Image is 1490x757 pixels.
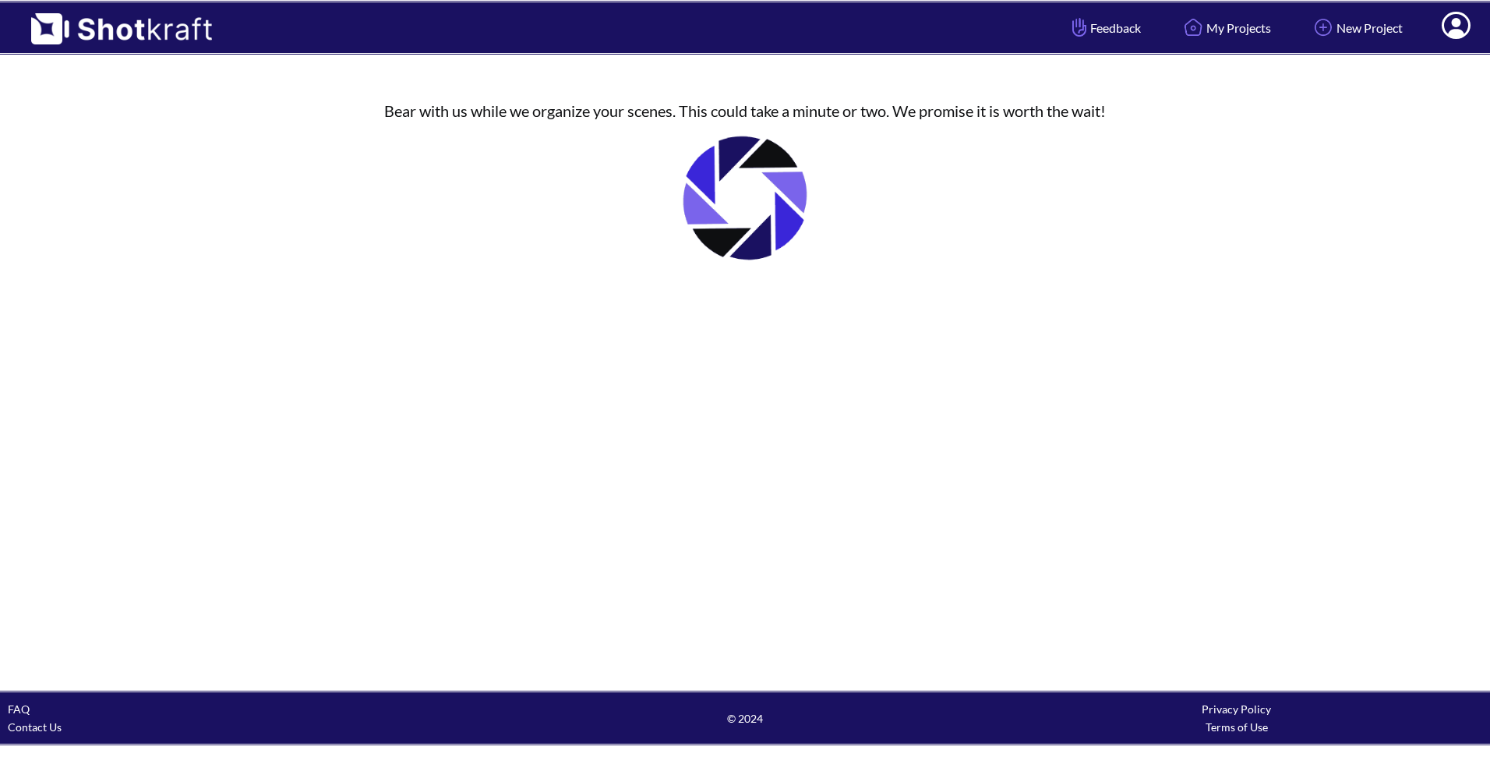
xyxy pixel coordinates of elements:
[1310,14,1336,41] img: Add Icon
[667,120,823,276] img: Loading..
[8,702,30,716] a: FAQ
[1068,14,1090,41] img: Hand Icon
[990,700,1482,718] div: Privacy Policy
[1298,7,1414,48] a: New Project
[500,709,991,727] span: © 2024
[1168,7,1283,48] a: My Projects
[1180,14,1206,41] img: Home Icon
[1068,19,1141,37] span: Feedback
[990,718,1482,736] div: Terms of Use
[8,720,62,734] a: Contact Us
